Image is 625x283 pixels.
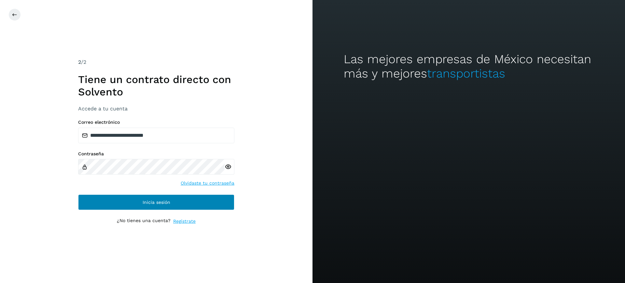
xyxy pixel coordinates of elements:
span: Inicia sesión [143,200,170,205]
h2: Las mejores empresas de México necesitan más y mejores [344,52,594,81]
a: Olvidaste tu contraseña [181,180,234,187]
span: transportistas [427,66,505,80]
h3: Accede a tu cuenta [78,106,234,112]
span: 2 [78,59,81,65]
a: Regístrate [173,218,196,225]
label: Correo electrónico [78,120,234,125]
p: ¿No tienes una cuenta? [117,218,171,225]
div: /2 [78,58,234,66]
label: Contraseña [78,151,234,157]
h1: Tiene un contrato directo con Solvento [78,73,234,98]
button: Inicia sesión [78,194,234,210]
